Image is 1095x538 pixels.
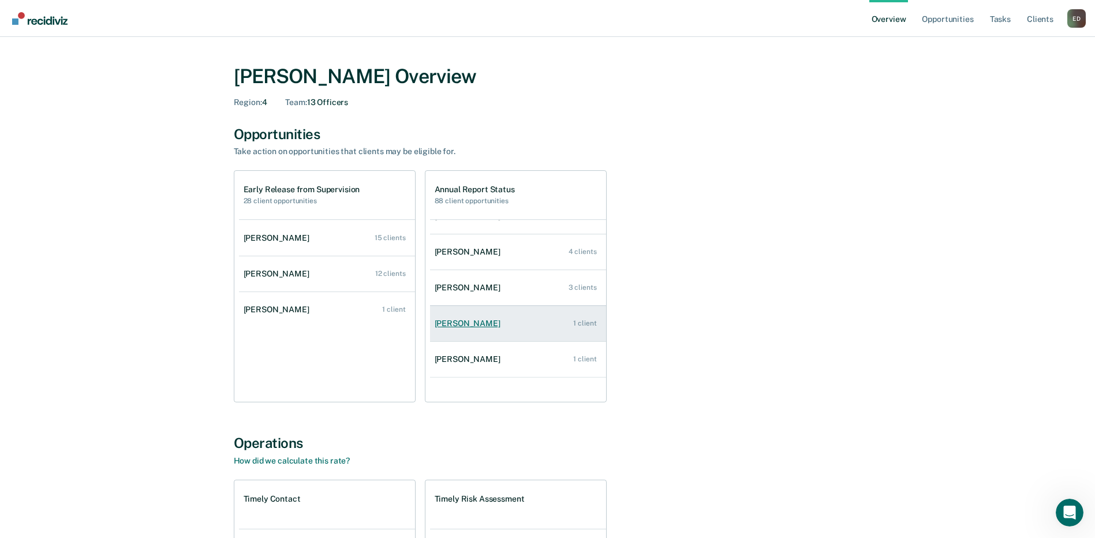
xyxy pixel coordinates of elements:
div: E D [1067,9,1086,28]
h1: Annual Report Status [435,185,515,195]
a: [PERSON_NAME] 3 clients [430,271,606,304]
iframe: Intercom live chat [1056,499,1083,526]
div: Take action on opportunities that clients may be eligible for. [234,147,638,156]
div: 4 [234,98,267,107]
div: [PERSON_NAME] [435,354,505,364]
h1: Timely Risk Assessment [435,494,525,504]
div: Operations [234,435,862,451]
div: 12 clients [375,270,406,278]
button: Profile dropdown button [1067,9,1086,28]
a: [PERSON_NAME] 15 clients [239,222,415,255]
div: Opportunities [234,126,862,143]
div: 1 client [382,305,405,313]
div: 1 client [573,391,596,399]
div: [PERSON_NAME] [435,283,505,293]
div: 15 clients [375,234,406,242]
div: 3 clients [569,283,597,292]
a: [PERSON_NAME] 1 client [430,379,606,412]
h1: Timely Contact [244,494,301,504]
h2: 28 client opportunities [244,197,360,205]
span: Team : [285,98,307,107]
div: [PERSON_NAME] [435,319,505,328]
a: [PERSON_NAME] 1 client [430,343,606,376]
div: [PERSON_NAME] [244,269,314,279]
span: Region : [234,98,262,107]
div: 13 Officers [285,98,348,107]
div: 4 clients [569,248,597,256]
a: [PERSON_NAME] 1 client [430,307,606,340]
img: Recidiviz [12,12,68,25]
a: [PERSON_NAME] 4 clients [430,236,606,268]
div: [PERSON_NAME] [244,233,314,243]
div: 1 client [573,319,596,327]
a: [PERSON_NAME] 12 clients [239,257,415,290]
div: [PERSON_NAME] [435,390,505,400]
div: 1 client [573,355,596,363]
div: [PERSON_NAME] Overview [234,65,862,88]
h1: Early Release from Supervision [244,185,360,195]
a: How did we calculate this rate? [234,456,350,465]
div: [PERSON_NAME] [435,247,505,257]
div: [PERSON_NAME] [244,305,314,315]
h2: 88 client opportunities [435,197,515,205]
a: [PERSON_NAME] 1 client [239,293,415,326]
